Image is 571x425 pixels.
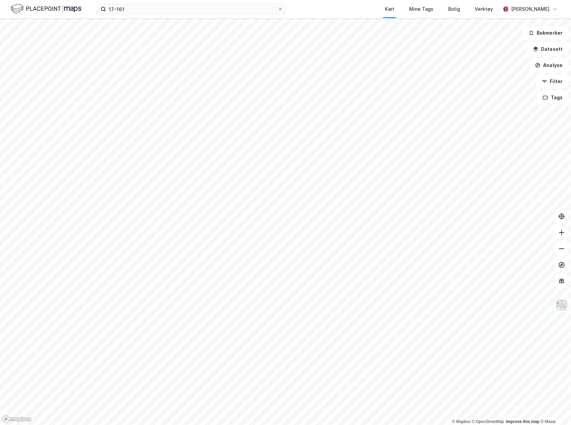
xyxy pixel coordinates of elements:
[475,5,493,13] div: Verktøy
[11,3,81,15] img: logo.f888ab2527a4732fd821a326f86c7f29.svg
[448,5,460,13] div: Bolig
[511,5,549,13] div: [PERSON_NAME]
[537,393,571,425] iframe: Chat Widget
[106,4,278,14] input: Søk på adresse, matrikkel, gårdeiere, leietakere eller personer
[409,5,433,13] div: Mine Tags
[537,393,571,425] div: Kontrollprogram for chat
[385,5,394,13] div: Kart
